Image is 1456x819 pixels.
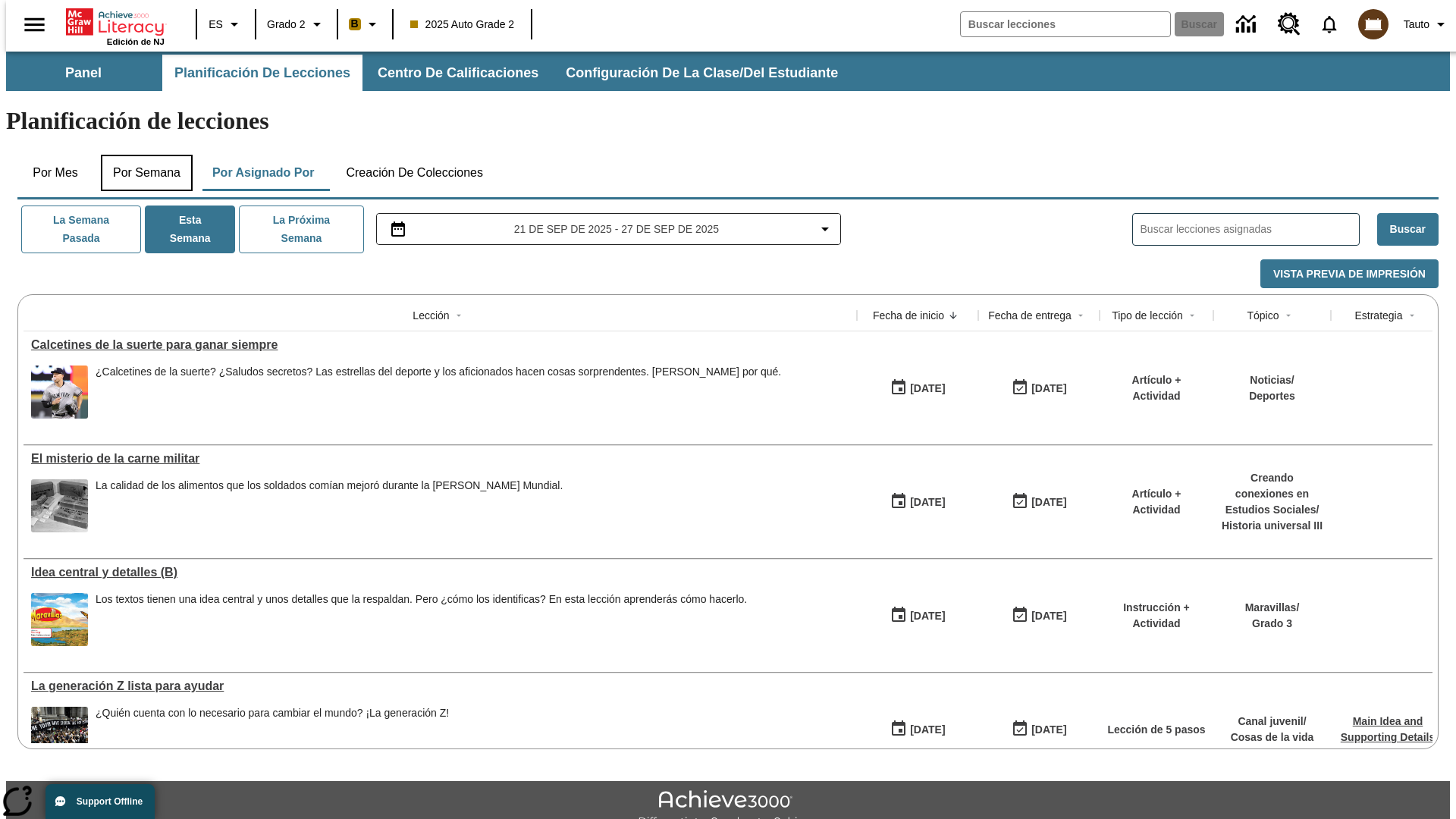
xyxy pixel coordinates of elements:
span: Tauto [1404,17,1429,33]
span: ES [209,17,223,33]
p: Lección de 5 pasos [1107,722,1205,738]
div: Calcetines de la suerte para ganar siempre [31,338,849,352]
p: Instrucción + Actividad [1107,600,1206,632]
button: Configuración de la clase/del estudiante [554,55,850,91]
div: El misterio de la carne militar [31,452,849,466]
button: Perfil/Configuración [1398,11,1456,38]
button: 09/26/25: Último día en que podrá accederse la lección [1006,374,1072,403]
span: Centro de calificaciones [378,64,538,82]
p: Historia universal III [1221,518,1323,534]
button: Por mes [17,155,93,191]
div: Fecha de entrega [988,308,1072,323]
button: Por asignado por [200,155,327,191]
button: Grado: Grado 2, Elige un grado [261,11,332,38]
p: Artículo + Actividad [1107,486,1206,518]
img: portada de Maravillas de tercer grado: una mariposa vuela sobre un campo y un río, con montañas a... [31,593,88,646]
button: Abrir el menú lateral [12,2,57,47]
button: 09/21/25: Último día en que podrá accederse la lección [1006,488,1072,516]
div: [DATE] [910,607,945,626]
div: Fecha de inicio [873,308,944,323]
div: [DATE] [1031,607,1066,626]
button: La semana pasada [21,206,141,253]
p: Cosas de la vida [1231,730,1314,745]
div: Tópico [1247,308,1279,323]
a: Main Idea and Supporting Details [1341,715,1435,743]
button: Sort [450,306,468,325]
span: Edición de NJ [107,37,165,46]
div: ¿Quién cuenta con lo necesario para cambiar el mundo? ¡La generación Z! [96,707,449,760]
span: 2025 Auto Grade 2 [410,17,515,33]
button: 09/21/25: Primer día en que estuvo disponible la lección [885,601,950,630]
span: Configuración de la clase/del estudiante [566,64,838,82]
a: Centro de recursos, Se abrirá en una pestaña nueva. [1269,4,1310,45]
div: ¿Calcetines de la suerte? ¿Saludos secretos? Las estrellas del deporte y los aficionados hacen co... [96,366,781,419]
button: Escoja un nuevo avatar [1349,5,1398,44]
button: Sort [1403,306,1421,325]
svg: Collapse Date Range Filter [816,220,834,238]
button: La próxima semana [239,206,363,253]
span: Support Offline [77,796,143,807]
div: Subbarra de navegación [6,55,852,91]
button: Centro de calificaciones [366,55,551,91]
p: Maravillas / [1245,600,1300,616]
p: Canal juvenil / [1231,714,1314,730]
button: Sort [1072,306,1090,325]
div: [DATE] [910,493,945,512]
span: Planificación de lecciones [174,64,350,82]
button: Por semana [101,155,193,191]
div: ¿Calcetines de la suerte? ¿Saludos secretos? Las estrellas del deporte y los aficionados hacen co... [96,366,781,378]
button: Vista previa de impresión [1260,259,1439,289]
button: Lenguaje: ES, Selecciona un idioma [202,11,250,38]
img: Fotografía en blanco y negro que muestra cajas de raciones de comida militares con la etiqueta U.... [31,479,88,532]
button: Esta semana [145,206,235,253]
a: El misterio de la carne militar , Lecciones [31,452,849,466]
button: 09/21/25: Último día en que podrá accederse la lección [1006,601,1072,630]
div: Subbarra de navegación [6,52,1450,91]
p: Creando conexiones en Estudios Sociales / [1221,470,1323,518]
button: 09/26/25: Primer día en que estuvo disponible la lección [885,374,950,403]
button: Sort [1183,306,1201,325]
span: 21 de sep de 2025 - 27 de sep de 2025 [514,221,719,237]
div: [DATE] [1031,493,1066,512]
div: Tipo de lección [1112,308,1183,323]
p: La calidad de los alimentos que los soldados comían mejoró durante la [PERSON_NAME] Mundial. [96,479,563,492]
button: Sort [1279,306,1298,325]
span: Grado 2 [267,17,306,33]
span: B [351,14,359,33]
a: Centro de información [1227,4,1269,45]
p: Deportes [1249,388,1295,404]
a: Portada [66,7,165,37]
div: La generación Z lista para ayudar [31,679,849,693]
a: Idea central y detalles (B), Lecciones [31,566,849,579]
div: La calidad de los alimentos que los soldados comían mejoró durante la Segunda Guerra Mundial. [96,479,563,532]
div: Los textos tienen una idea central y unos detalles que la respaldan. Pero ¿cómo los identificas? ... [96,593,747,646]
p: Grado 3 [1245,616,1300,632]
p: Noticias / [1249,372,1295,388]
div: Portada [66,5,165,46]
span: Panel [65,64,102,82]
button: Sort [944,306,962,325]
div: [DATE] [910,720,945,739]
button: 09/21/25: Último día en que podrá accederse la lección [1006,715,1072,744]
img: avatar image [1358,9,1389,39]
button: Planificación de lecciones [162,55,362,91]
button: Panel [8,55,159,91]
button: 09/21/25: Primer día en que estuvo disponible la lección [885,488,950,516]
button: Seleccione el intervalo de fechas opción del menú [383,220,835,238]
button: Creación de colecciones [334,155,495,191]
a: Calcetines de la suerte para ganar siempre, Lecciones [31,338,849,352]
div: [DATE] [910,379,945,398]
p: Artículo + Actividad [1107,372,1206,404]
button: Boost El color de la clase es anaranjado claro. Cambiar el color de la clase. [343,11,388,38]
div: Estrategia [1354,308,1402,323]
div: Los textos tienen una idea central y unos detalles que la respaldan. Pero ¿cómo los identificas? ... [96,593,747,606]
a: Notificaciones [1310,5,1349,44]
button: Buscar [1377,213,1439,246]
input: Buscar lecciones asignadas [1141,218,1359,240]
div: ¿Quién cuenta con lo necesario para cambiar el mundo? ¡La generación Z! [96,707,449,720]
input: Buscar campo [961,12,1170,36]
h1: Planificación de lecciones [6,107,1450,135]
